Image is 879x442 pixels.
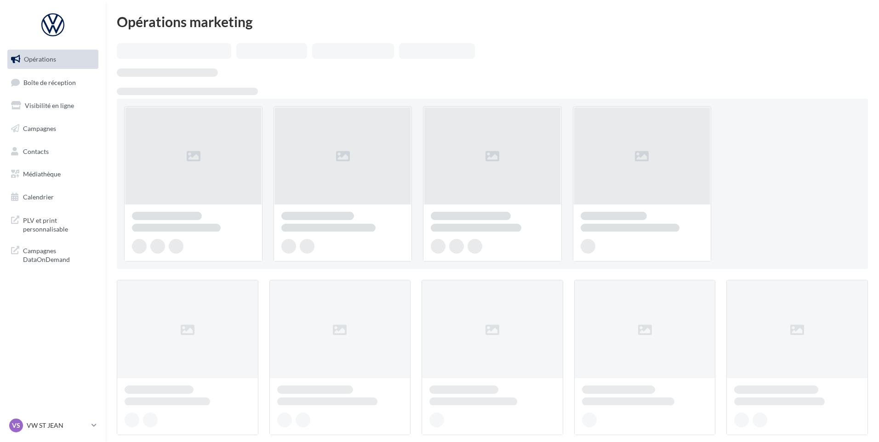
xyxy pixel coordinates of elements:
[6,96,100,115] a: Visibilité en ligne
[6,73,100,92] a: Boîte de réception
[23,244,95,264] span: Campagnes DataOnDemand
[23,170,61,178] span: Médiathèque
[25,102,74,109] span: Visibilité en ligne
[6,50,100,69] a: Opérations
[23,125,56,132] span: Campagnes
[6,142,100,161] a: Contacts
[12,421,20,430] span: VS
[7,417,98,434] a: VS VW ST JEAN
[23,78,76,86] span: Boîte de réception
[24,55,56,63] span: Opérations
[6,164,100,184] a: Médiathèque
[23,214,95,234] span: PLV et print personnalisable
[6,241,100,268] a: Campagnes DataOnDemand
[6,187,100,207] a: Calendrier
[6,119,100,138] a: Campagnes
[6,210,100,238] a: PLV et print personnalisable
[23,147,49,155] span: Contacts
[27,421,88,430] p: VW ST JEAN
[23,193,54,201] span: Calendrier
[117,15,868,28] div: Opérations marketing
